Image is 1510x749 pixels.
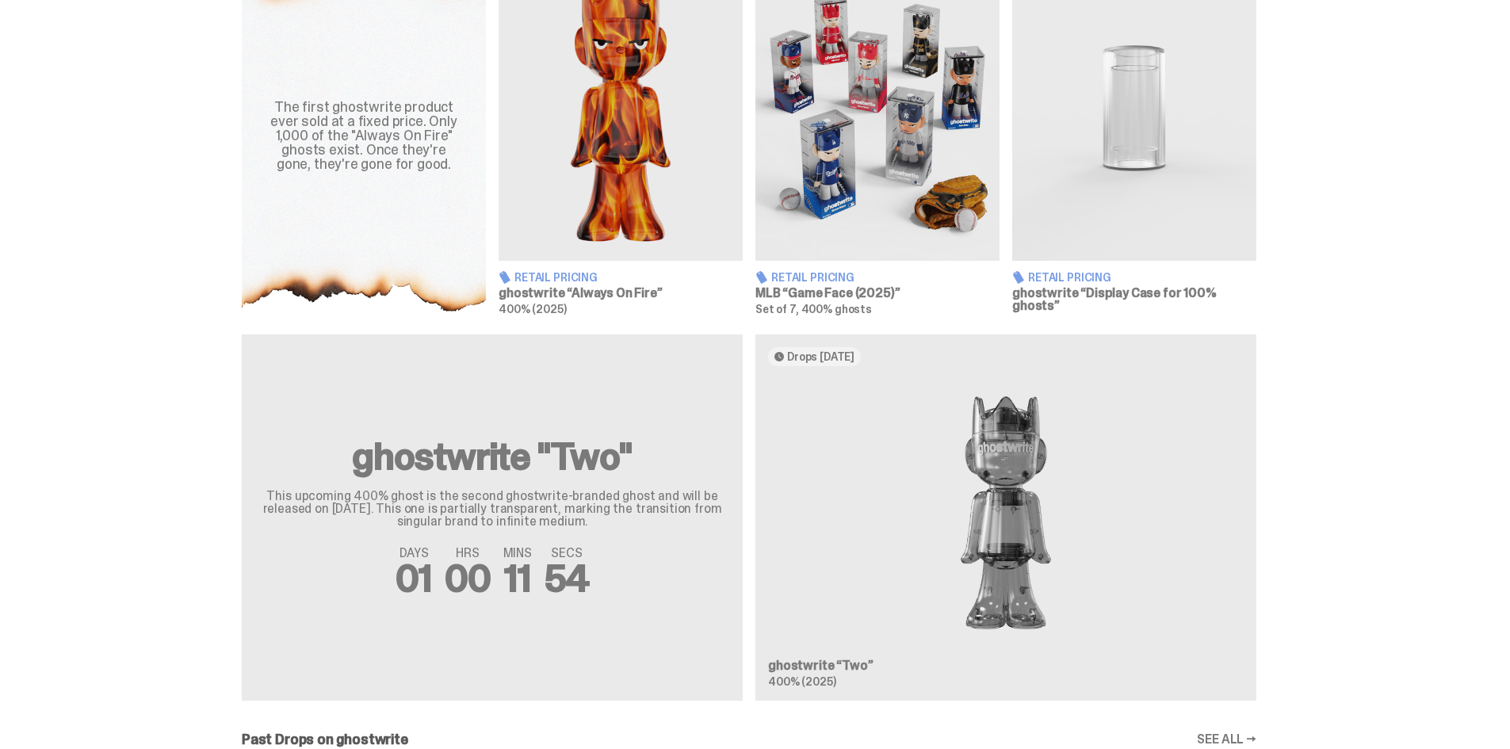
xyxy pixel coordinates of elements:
h3: ghostwrite “Display Case for 100% ghosts” [1012,287,1256,312]
span: 00 [445,553,491,603]
span: Drops [DATE] [787,350,854,363]
div: The first ghostwrite product ever sold at a fixed price. Only 1,000 of the "Always On Fire" ghost... [261,100,467,171]
span: 400% (2025) [768,674,835,689]
span: SECS [545,547,589,560]
img: Two [768,379,1244,647]
a: SEE ALL → [1197,733,1256,746]
span: Set of 7, 400% ghosts [755,302,872,316]
h2: ghostwrite "Two" [261,438,724,476]
span: 54 [545,553,589,603]
span: Retail Pricing [1028,272,1111,283]
p: This upcoming 400% ghost is the second ghostwrite-branded ghost and will be released on [DATE]. T... [261,490,724,528]
span: 01 [396,553,432,603]
span: DAYS [396,547,432,560]
span: Retail Pricing [514,272,598,283]
span: 11 [504,553,531,603]
h3: ghostwrite “Two” [768,659,1244,672]
h3: MLB “Game Face (2025)” [755,287,1000,300]
span: MINS [503,547,532,560]
h3: ghostwrite “Always On Fire” [499,287,743,300]
h2: Past Drops on ghostwrite [242,732,408,747]
span: 400% (2025) [499,302,566,316]
a: Drops [DATE] Two [755,334,1256,701]
span: HRS [445,547,491,560]
span: Retail Pricing [771,272,854,283]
